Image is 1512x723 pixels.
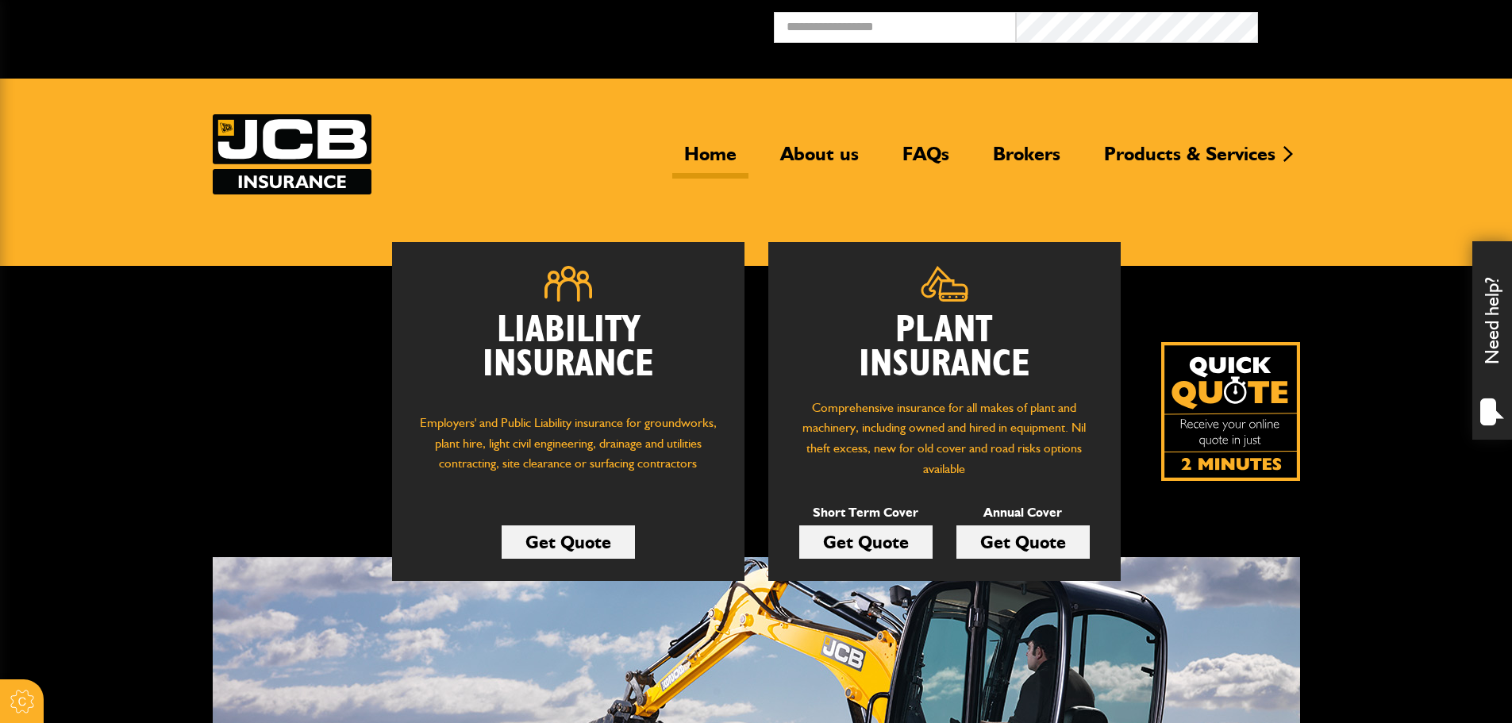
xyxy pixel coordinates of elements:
a: Get your insurance quote isn just 2-minutes [1161,342,1300,481]
p: Employers' and Public Liability insurance for groundworks, plant hire, light civil engineering, d... [416,413,721,489]
a: About us [768,142,871,179]
a: Get Quote [799,525,933,559]
a: Brokers [981,142,1072,179]
h2: Liability Insurance [416,313,721,398]
p: Short Term Cover [799,502,933,523]
a: Get Quote [956,525,1090,559]
a: FAQs [891,142,961,179]
p: Annual Cover [956,502,1090,523]
a: Home [672,142,748,179]
img: JCB Insurance Services logo [213,114,371,194]
p: Comprehensive insurance for all makes of plant and machinery, including owned and hired in equipm... [792,398,1097,479]
h2: Plant Insurance [792,313,1097,382]
a: JCB Insurance Services [213,114,371,194]
button: Broker Login [1258,12,1500,37]
a: Get Quote [502,525,635,559]
a: Products & Services [1092,142,1287,179]
div: Need help? [1472,241,1512,440]
img: Quick Quote [1161,342,1300,481]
